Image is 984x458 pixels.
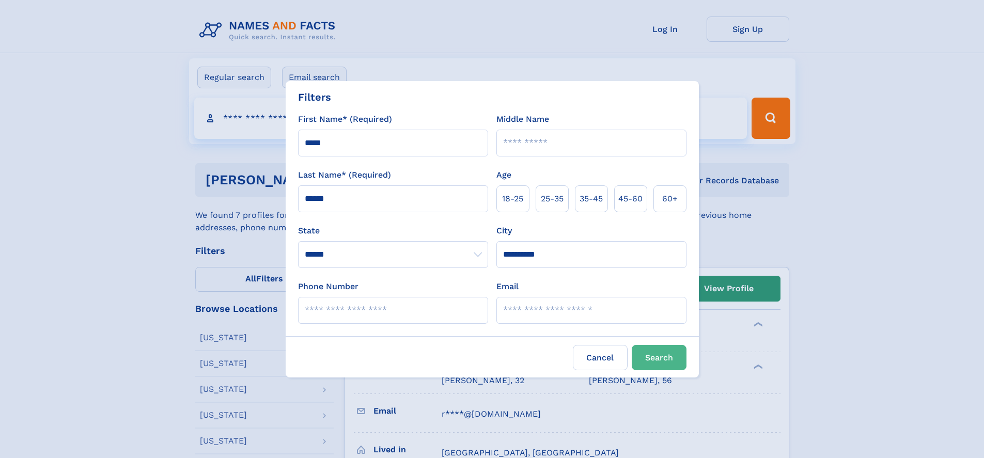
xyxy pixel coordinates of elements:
[580,193,603,205] span: 35‑45
[298,89,331,105] div: Filters
[632,345,686,370] button: Search
[573,345,628,370] label: Cancel
[618,193,643,205] span: 45‑60
[298,225,488,237] label: State
[298,280,358,293] label: Phone Number
[496,225,512,237] label: City
[502,193,523,205] span: 18‑25
[298,113,392,125] label: First Name* (Required)
[496,169,511,181] label: Age
[541,193,564,205] span: 25‑35
[298,169,391,181] label: Last Name* (Required)
[662,193,678,205] span: 60+
[496,113,549,125] label: Middle Name
[496,280,519,293] label: Email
